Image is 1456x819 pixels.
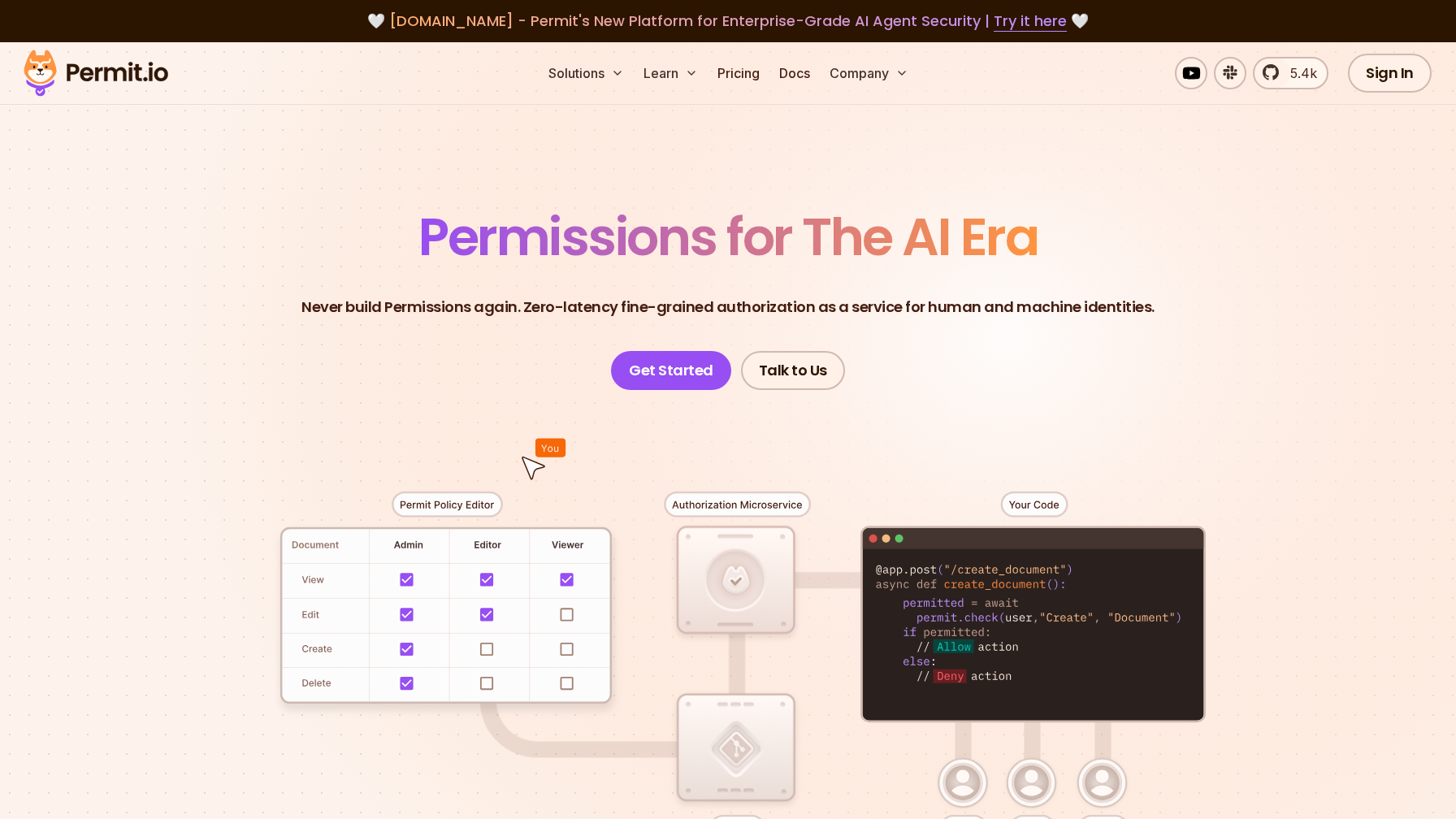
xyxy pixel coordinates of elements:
a: Get Started [611,351,731,390]
a: 5.4k [1253,57,1328,89]
span: 5.4k [1280,63,1317,83]
button: Company [823,57,915,89]
button: Learn [637,57,704,89]
div: 🤍 🤍 [39,10,1417,32]
button: Solutions [542,57,630,89]
img: Permit logo [16,45,175,101]
p: Never build Permissions again. Zero-latency fine-grained authorization as a service for human and... [301,296,1155,318]
a: Docs [773,57,817,89]
a: Talk to Us [741,351,845,390]
a: Pricing [711,57,766,89]
a: Sign In [1348,54,1432,93]
span: [DOMAIN_NAME] - Permit's New Platform for Enterprise-Grade AI Agent Security | [389,11,1067,31]
a: Try it here [994,11,1067,32]
span: Permissions for The AI Era [418,201,1038,273]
